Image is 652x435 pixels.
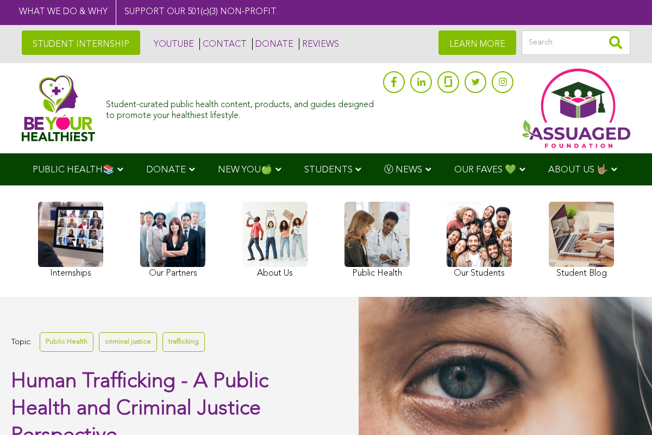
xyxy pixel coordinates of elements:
[22,74,95,141] img: Assuaged
[454,165,516,175] span: OUR FAVES 💚
[299,38,339,50] a: REVIEWS
[16,153,636,185] div: Navigation Menu
[151,38,194,50] a: YOUTUBE
[444,76,452,87] img: glassdoor
[33,165,114,175] span: PUBLIC HEALTH📚
[598,383,652,435] iframe: Chat Widget
[384,165,422,175] span: Ⓥ NEWS
[40,332,93,351] a: Public Health
[252,38,293,50] a: DONATE
[218,165,272,175] span: NEW YOU🍏
[106,95,378,121] div: Student-curated public health content, products, and guides designed to promote your healthiest l...
[99,332,157,351] a: criminal justice
[162,332,205,351] a: trafficking
[146,165,186,175] span: DONATE
[522,30,630,55] input: Search
[438,30,516,55] a: LEARN MORE
[304,165,353,175] span: STUDENTS
[522,69,630,148] img: Assuaged App
[11,335,32,350] span: Topic:
[548,165,608,175] span: ABOUT US 🤟🏽
[22,30,140,55] a: STUDENT INTERNSHIP
[199,38,247,50] a: CONTACT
